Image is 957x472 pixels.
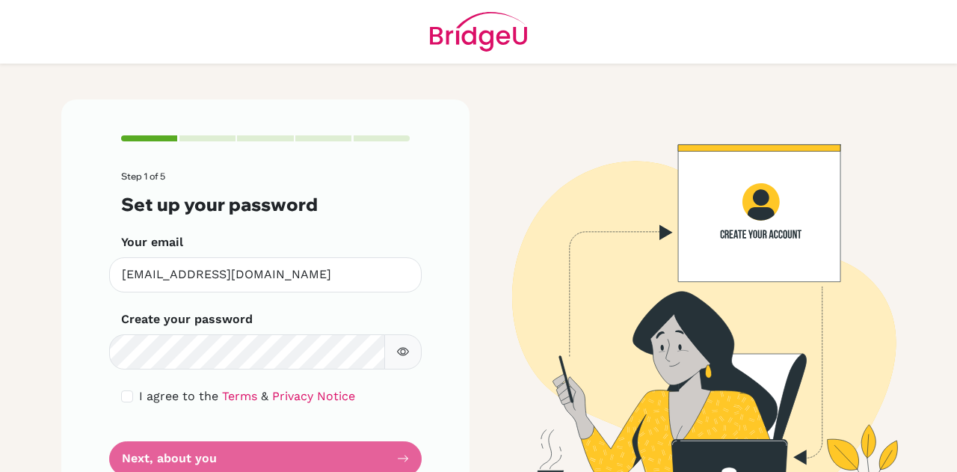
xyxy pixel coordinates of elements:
[121,310,253,328] label: Create your password
[272,389,355,403] a: Privacy Notice
[121,233,183,251] label: Your email
[139,389,218,403] span: I agree to the
[109,257,422,292] input: Insert your email*
[121,194,410,215] h3: Set up your password
[222,389,257,403] a: Terms
[261,389,268,403] span: &
[121,171,165,182] span: Step 1 of 5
